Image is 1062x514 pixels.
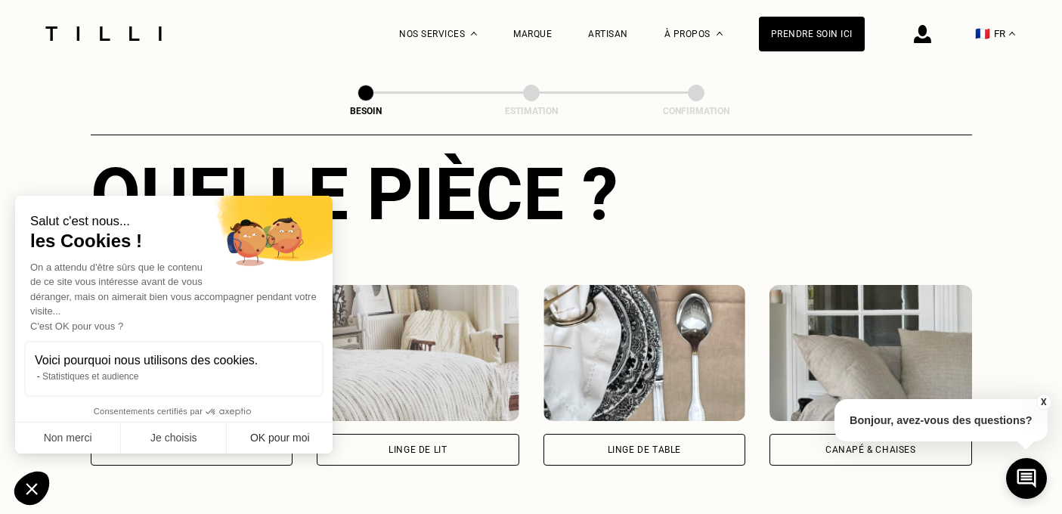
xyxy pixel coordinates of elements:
div: Linge de lit [389,445,447,454]
div: Quelle pièce ? [91,152,972,237]
div: Estimation [456,106,607,116]
img: Tilli retouche votre Linge de lit [317,285,519,421]
img: Tilli retouche votre Canapé & chaises [769,285,972,421]
div: Canapé & chaises [825,445,916,454]
button: X [1036,394,1051,410]
img: Menu déroulant [471,32,477,36]
img: Tilli retouche votre Linge de table [543,285,746,421]
img: menu déroulant [1009,32,1015,36]
span: 🇫🇷 [975,26,990,41]
a: Marque [513,29,552,39]
div: Confirmation [621,106,772,116]
div: Besoin [290,106,441,116]
p: Bonjour, avez-vous des questions? [834,399,1048,441]
div: Rideau [175,445,209,454]
a: Artisan [588,29,628,39]
img: Menu déroulant à propos [717,32,723,36]
img: icône connexion [914,25,931,43]
a: Prendre soin ici [759,17,865,51]
div: Linge de table [608,445,681,454]
img: Logo du service de couturière Tilli [40,26,167,41]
